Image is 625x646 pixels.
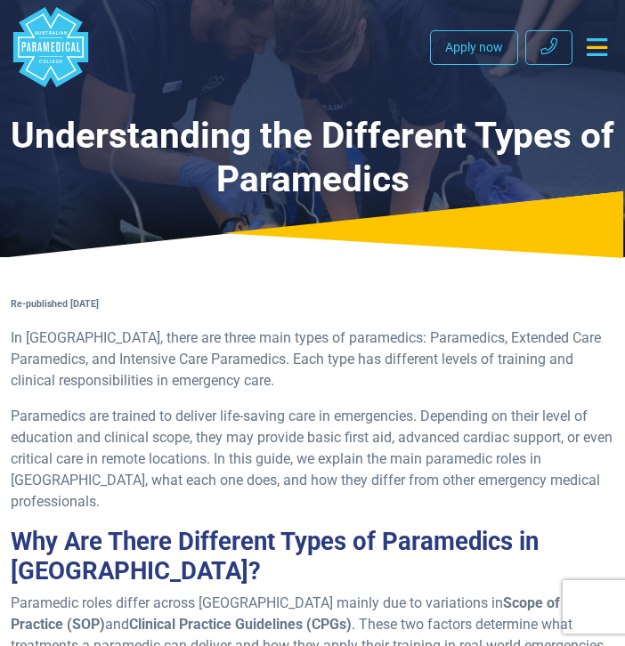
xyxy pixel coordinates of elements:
strong: Clinical Practice Guidelines (CPGs) [129,616,352,633]
button: Toggle navigation [580,31,614,63]
p: Paramedics are trained to deliver life-saving care in emergencies. Depending on their level of ed... [11,406,614,513]
h2: Why Are There Different Types of Paramedics in [GEOGRAPHIC_DATA]? [11,527,614,585]
h1: Understanding the Different Types of Paramedics [11,114,614,200]
a: Australian Paramedical College [11,7,91,87]
p: In [GEOGRAPHIC_DATA], there are three main types of paramedics: Paramedics, Extended Care Paramed... [11,327,614,392]
a: Apply now [430,30,518,65]
strong: Re-published [DATE] [11,298,99,310]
